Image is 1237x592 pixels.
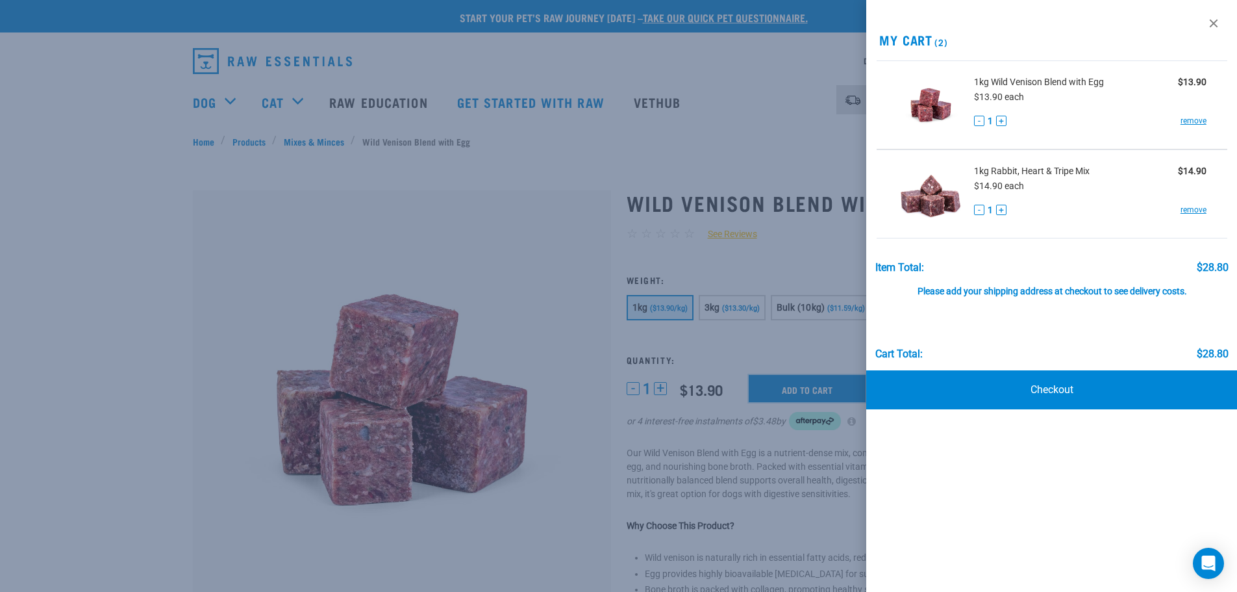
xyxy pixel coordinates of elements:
img: Wild Venison Blend with Egg [897,71,964,138]
span: (2) [932,40,947,44]
div: Cart total: [875,348,922,360]
strong: $14.90 [1177,166,1206,176]
span: $14.90 each [974,181,1024,191]
span: $13.90 each [974,92,1024,102]
span: 1kg Wild Venison Blend with Egg [974,75,1104,89]
div: $28.80 [1196,348,1228,360]
a: remove [1180,115,1206,127]
div: Open Intercom Messenger [1193,548,1224,579]
strong: $13.90 [1177,77,1206,87]
div: $28.80 [1196,262,1228,274]
span: 1 [988,114,993,128]
button: + [996,205,1006,215]
button: - [974,205,984,215]
a: remove [1180,204,1206,216]
div: Please add your shipping address at checkout to see delivery costs. [875,274,1228,297]
img: Rabbit, Heart & Tripe Mix [897,161,964,227]
button: - [974,116,984,126]
span: 1 [988,203,993,217]
button: + [996,116,1006,126]
div: Item Total: [875,262,923,274]
span: 1kg Rabbit, Heart & Tripe Mix [974,164,1090,178]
